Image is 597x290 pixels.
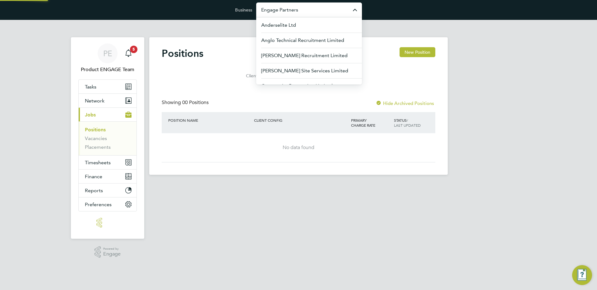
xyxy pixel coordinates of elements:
span: Network [85,98,104,104]
a: Go to home page [78,218,137,228]
button: Engage Resource Center [572,265,592,285]
span: Anglo Technical Recruitment Limited [261,37,344,44]
label: Business [235,7,252,13]
span: Community Resourcing Limited [261,82,333,90]
span: Engage [103,251,121,257]
span: 5 [130,46,137,53]
span: Reports [85,188,103,193]
span: [PERSON_NAME] Site Services Limited [261,67,348,75]
span: [PERSON_NAME] Recruitment Limited [261,52,348,59]
a: Tasks [79,80,137,93]
span: Preferences [85,202,112,207]
button: Jobs [79,108,137,121]
label: Client Config [244,73,272,79]
nav: Main navigation [71,37,144,239]
h2: Positions [162,47,203,60]
span: Tasks [85,84,96,90]
div: No data found [168,144,429,151]
div: Jobs [79,121,137,155]
span: PE [103,49,112,57]
button: Preferences [79,197,137,211]
button: Reports [79,184,137,197]
img: engage-logo-retina.png [96,218,119,228]
span: Jobs [85,112,96,118]
div: Showing [162,99,210,106]
span: Finance [85,174,102,179]
span: Timesheets [85,160,111,165]
span: / [407,118,408,123]
a: Powered byEngage [95,246,121,258]
label: Hide Archived Positions [376,100,434,106]
div: POSITION NAME [167,115,252,126]
a: Positions [85,127,106,133]
div: PRIMARY CHARGE RATE [349,115,392,131]
button: Finance [79,170,137,183]
button: Network [79,94,137,107]
span: 00 Positions [182,99,209,106]
span: Product ENGAGE Team [78,66,137,73]
span: Powered by [103,246,121,251]
div: STATUS [392,115,435,131]
a: PEProduct ENGAGE Team [78,43,137,73]
span: Anderselite Ltd [261,21,296,29]
a: 5 [122,43,135,63]
a: Vacancies [85,135,107,141]
a: Placements [85,144,111,150]
div: CLIENT CONFIG [252,115,349,126]
button: Timesheets [79,156,137,169]
button: New Position [400,47,435,57]
span: LAST UPDATED [394,123,421,128]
